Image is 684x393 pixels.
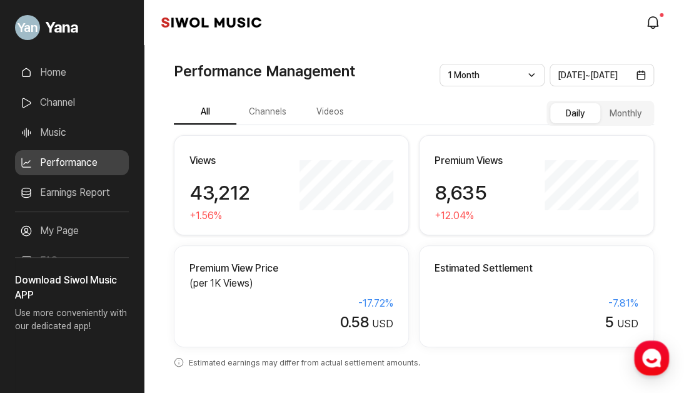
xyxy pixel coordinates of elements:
[15,218,129,243] a: My Page
[550,64,655,86] button: [DATE]~[DATE]
[448,70,480,80] span: 1 Month
[45,16,78,39] span: Yana
[435,181,486,205] span: 8,635
[174,100,236,125] button: All
[15,90,129,115] a: Channel
[339,313,368,331] span: 0.58
[174,60,355,83] h1: Performance Management
[174,347,654,370] p: Estimated earnings may differ from actual settlement amounts.
[83,289,161,320] a: Messages
[15,60,129,85] a: Home
[189,314,393,332] div: USD
[435,296,638,311] div: -7.81 %
[435,261,638,276] h2: Estimated Settlement
[104,309,141,319] span: Messages
[299,100,361,125] button: Videos
[15,120,129,145] a: Music
[32,308,54,318] span: Home
[641,10,666,35] a: modal.notifications
[189,276,393,291] p: (per 1K Views)
[15,10,129,45] a: Go to My Profile
[15,303,129,343] p: Use more conveniently with our dedicated app!
[189,153,293,168] h2: Views
[189,208,293,223] div: + 1.56 %
[435,208,538,223] div: + 12.04 %
[4,289,83,320] a: Home
[189,181,249,205] span: 43,212
[15,150,129,175] a: Performance
[189,296,393,311] div: -17.72 %
[15,273,129,303] h3: Download Siwol Music APP
[558,70,618,80] span: [DATE] ~ [DATE]
[550,103,600,123] button: Daily
[15,180,129,205] a: Earnings Report
[435,314,638,332] div: USD
[185,308,216,318] span: Settings
[161,289,240,320] a: Settings
[189,261,393,276] h2: Premium View Price
[236,100,299,125] button: Channels
[435,153,538,168] h2: Premium Views
[15,248,129,273] a: FAQ
[600,103,650,123] button: Monthly
[605,313,613,331] span: 5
